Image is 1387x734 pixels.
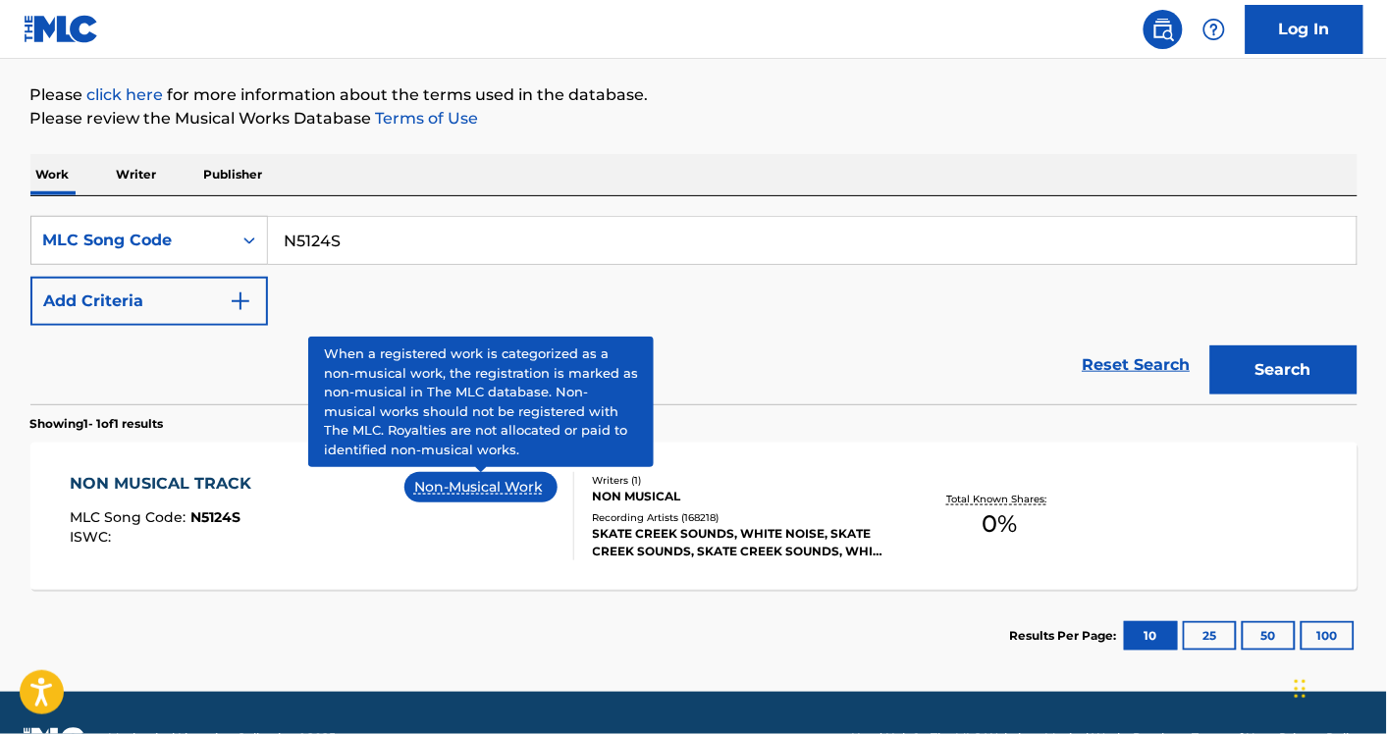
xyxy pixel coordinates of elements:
p: Publisher [198,154,269,195]
button: 100 [1301,621,1355,651]
p: Writer [111,154,163,195]
button: Add Criteria [30,277,268,326]
p: Please review the Musical Works Database [30,107,1358,131]
img: help [1202,18,1226,41]
a: Public Search [1144,10,1183,49]
span: MLC Song Code : [70,508,190,526]
img: MLC Logo [24,15,99,43]
div: Drag [1295,659,1307,718]
a: NON MUSICAL TRACKMLC Song Code:N5124SISWC:Non-Musical WorkWriters (1)NON MUSICALRecording Artists... [30,443,1358,590]
a: click here [87,85,164,104]
p: Please for more information about the terms used in the database. [30,83,1358,107]
button: Search [1210,345,1358,394]
span: ISWC : [70,528,116,546]
p: Work [30,154,76,195]
p: Total Known Shares: [947,492,1052,506]
div: Recording Artists ( 168218 ) [593,510,889,525]
span: N5124S [190,508,240,526]
a: Log In [1246,5,1363,54]
a: Terms of Use [372,109,479,128]
div: SKATE CREEK SOUNDS, WHITE NOISE, SKATE CREEK SOUNDS, SKATE CREEK SOUNDS, WHITE NOISE LONG, WHITE ... [593,525,889,560]
div: MLC Song Code [43,229,220,252]
iframe: Chat Widget [1289,640,1387,734]
p: Showing 1 - 1 of 1 results [30,415,164,433]
div: Writers ( 1 ) [593,473,889,488]
button: 25 [1183,621,1237,651]
form: Search Form [30,216,1358,404]
span: 0 % [982,506,1017,542]
div: NON MUSICAL [593,488,889,505]
p: Results Per Page: [1010,627,1122,645]
img: 9d2ae6d4665cec9f34b9.svg [229,289,252,313]
div: Help [1195,10,1234,49]
img: search [1151,18,1175,41]
div: NON MUSICAL TRACK [70,472,261,496]
button: 10 [1124,621,1178,651]
p: Non-Musical Work [414,477,548,498]
a: Reset Search [1073,343,1200,387]
button: 50 [1242,621,1296,651]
